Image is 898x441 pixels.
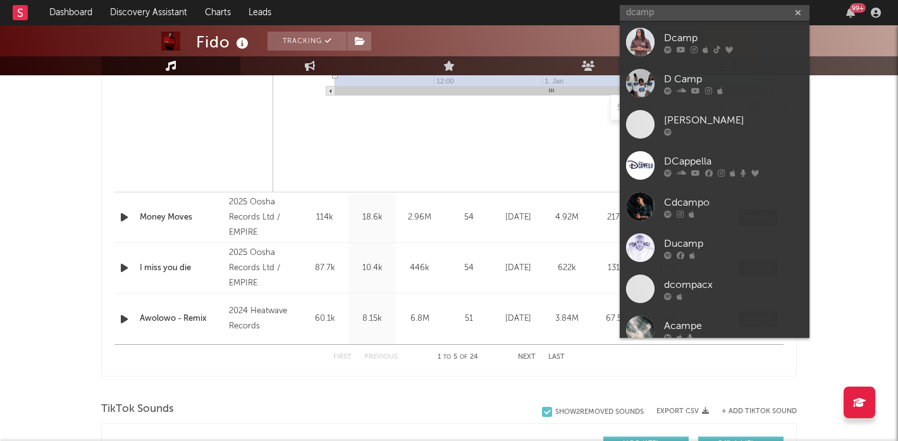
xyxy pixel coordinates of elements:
div: 2024 Heatwave Records [229,304,298,334]
div: Dcamp [664,30,803,46]
div: Ducamp [664,236,803,251]
a: Awolowo - Remix [140,313,223,325]
div: 4.92M [546,211,588,224]
div: 131k [594,262,637,275]
a: Ducamp [620,227,809,268]
button: Export CSV [656,407,709,415]
a: Cdcampo [620,186,809,227]
div: 2025 Oosha Records Ltd / EMPIRE [229,245,298,291]
div: 54 [446,262,491,275]
span: to [443,354,451,360]
div: 54 [446,211,491,224]
div: 99 + [850,3,866,13]
button: Previous [364,354,398,361]
button: Next [518,354,536,361]
div: dcompacx [664,277,803,292]
button: Last [548,354,565,361]
div: 114k [304,211,345,224]
button: Tracking [268,32,347,51]
a: [PERSON_NAME] [620,104,809,145]
div: 2.96M [399,211,440,224]
a: D Camp [620,63,809,104]
button: 99+ [846,8,855,18]
input: Search for artists [620,5,809,21]
button: + Add TikTok Sound [722,408,797,415]
a: DCappella [620,145,809,186]
div: 2025 Oosha Records Ltd / EMPIRE [229,195,298,240]
div: [DATE] [497,313,539,325]
button: First [333,354,352,361]
div: D Camp [664,71,803,87]
button: + Add TikTok Sound [709,408,797,415]
a: Acampe [620,309,809,351]
div: 51 [446,313,491,325]
span: of [460,354,467,360]
div: DCappella [664,154,803,169]
div: [PERSON_NAME] [664,113,803,128]
div: 18.6k [352,211,393,224]
div: 217k [594,211,637,224]
div: [DATE] [497,211,539,224]
a: I miss you die [140,262,223,275]
span: TikTok Sounds [101,402,174,417]
div: Cdcampo [664,195,803,210]
input: Search by song name or URL [611,103,744,113]
div: 446k [399,262,440,275]
div: Acampe [664,318,803,333]
div: 3.84M [546,313,588,325]
div: 622k [546,262,588,275]
a: Money Moves [140,211,223,224]
div: Show 2 Removed Sounds [555,408,644,416]
div: Fido [196,32,252,53]
div: [DATE] [497,262,539,275]
div: 67.5k [594,313,637,325]
div: 8.15k [352,313,393,325]
div: 10.4k [352,262,393,275]
div: 1 5 24 [423,350,493,365]
a: dcompacx [620,268,809,309]
div: 87.7k [304,262,345,275]
div: 6.8M [399,313,440,325]
div: 60.1k [304,313,345,325]
a: Dcamp [620,22,809,63]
